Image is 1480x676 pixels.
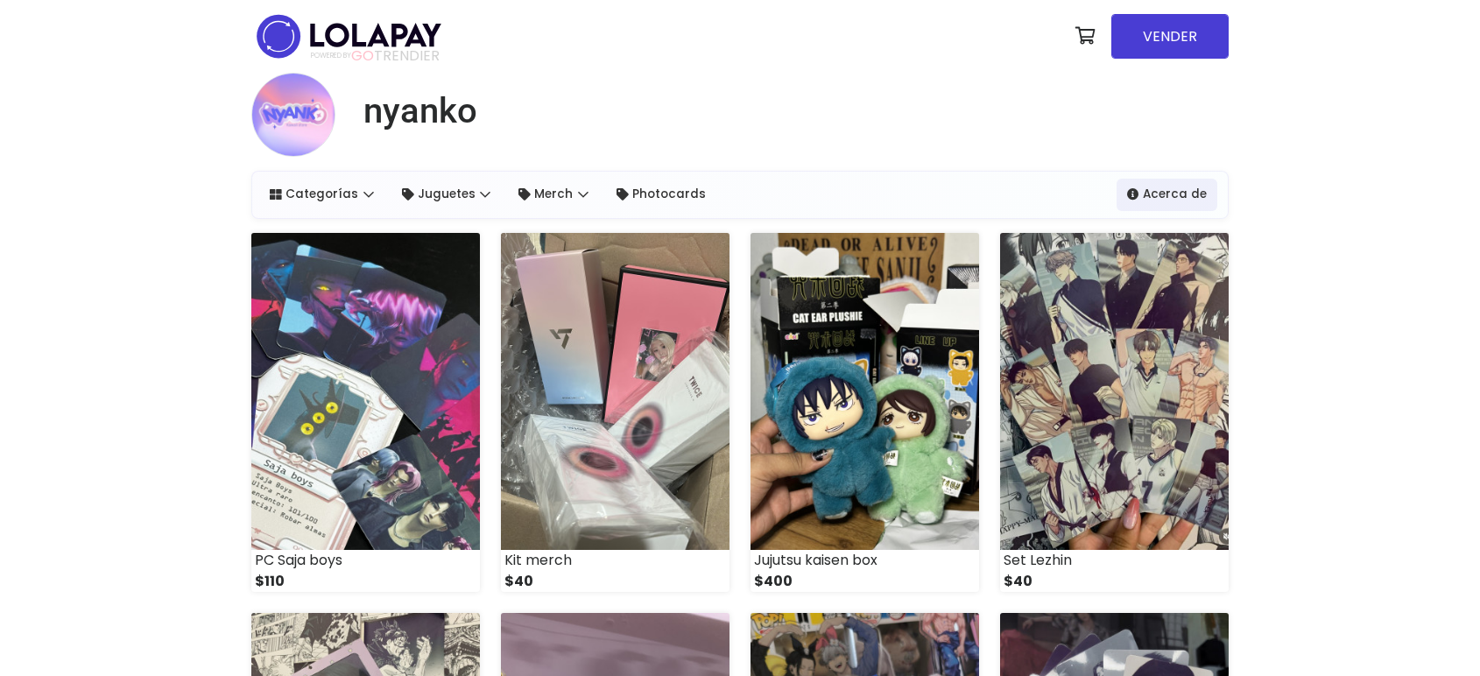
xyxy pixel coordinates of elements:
[501,233,729,550] img: small_1751490647134.jpeg
[751,233,979,550] img: small_1750717181369.jpeg
[751,233,979,592] a: Jujutsu kaisen box $400
[1000,233,1229,592] a: Set Lezhin $40
[391,179,502,210] a: Juguetes
[251,233,480,550] img: small_1753404410145.jpeg
[1117,179,1217,210] a: Acerca de
[363,90,477,132] h1: nyanko
[351,46,374,66] span: GO
[251,550,480,571] div: PC Saja boys
[251,571,480,592] div: $110
[251,233,480,592] a: PC Saja boys $110
[501,571,729,592] div: $40
[501,233,729,592] a: Kit merch $40
[508,179,599,210] a: Merch
[311,48,440,64] span: TRENDIER
[1000,571,1229,592] div: $40
[251,9,447,64] img: logo
[349,90,477,132] a: nyanko
[751,571,979,592] div: $400
[311,51,351,60] span: POWERED BY
[501,550,729,571] div: Kit merch
[751,550,979,571] div: Jujutsu kaisen box
[251,73,335,157] img: small.png
[1000,233,1229,550] img: small_1731192766134.jpeg
[1000,550,1229,571] div: Set Lezhin
[1111,14,1229,59] a: VENDER
[259,179,384,210] a: Categorías
[606,179,716,210] a: Photocards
